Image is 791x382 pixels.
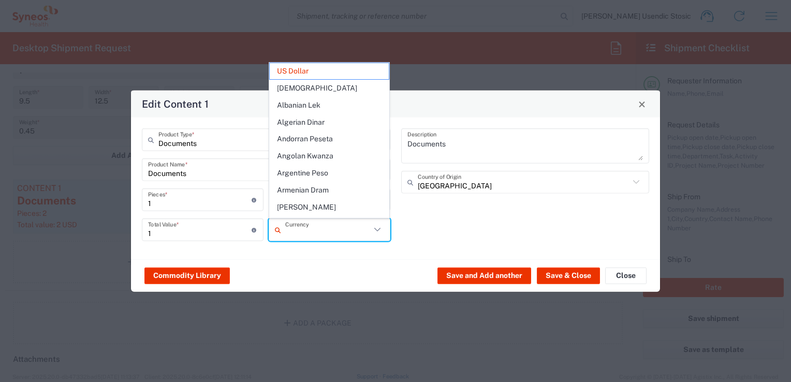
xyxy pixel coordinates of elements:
[270,148,389,164] span: Angolan Kwanza
[270,216,389,232] span: Australian Dollar
[270,165,389,181] span: Argentine Peso
[437,267,531,284] button: Save and Add another
[270,80,389,96] span: [DEMOGRAPHIC_DATA]
[142,96,209,111] h4: Edit Content 1
[605,267,647,284] button: Close
[270,97,389,113] span: Albanian Lek
[635,97,649,111] button: Close
[270,199,389,215] span: [PERSON_NAME]
[537,267,600,284] button: Save & Close
[270,114,389,130] span: Algerian Dinar
[270,63,389,79] span: US Dollar
[270,131,389,147] span: Andorran Peseta
[144,267,230,284] button: Commodity Library
[270,182,389,198] span: Armenian Dram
